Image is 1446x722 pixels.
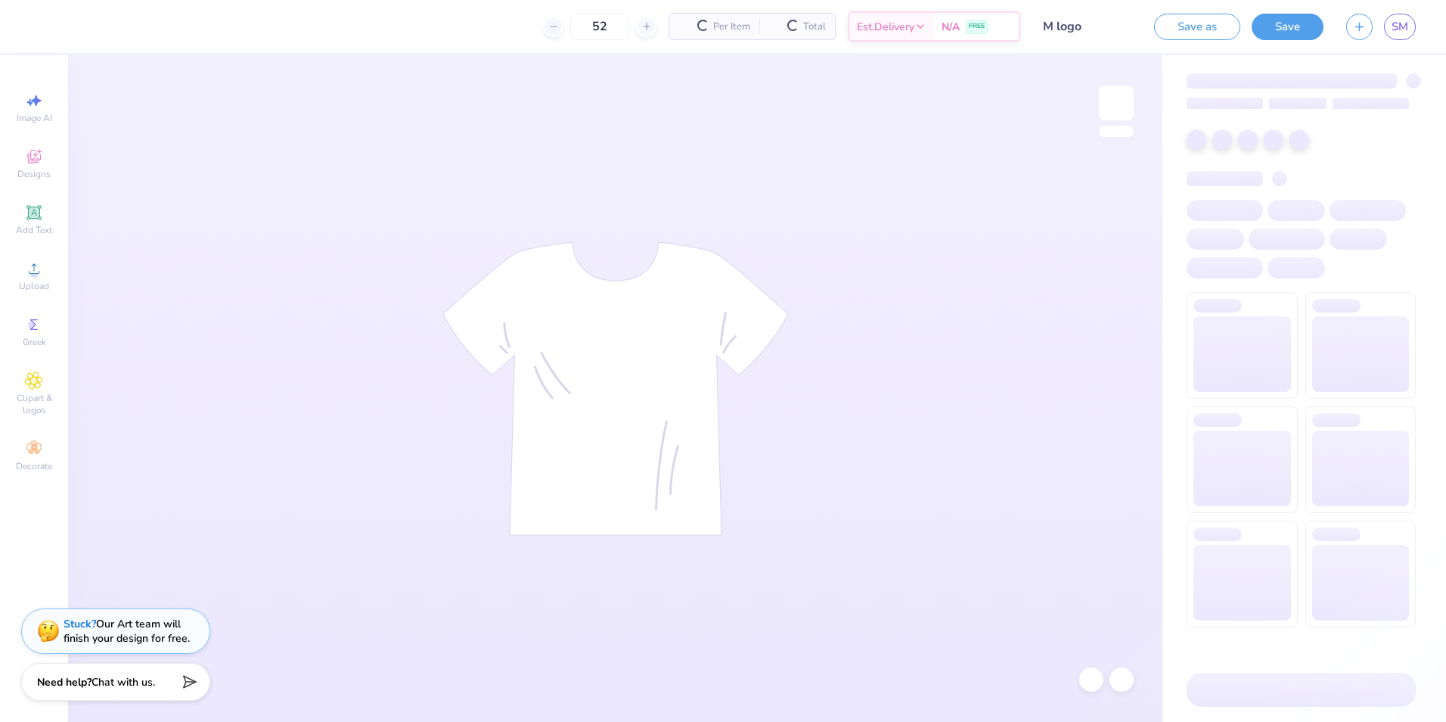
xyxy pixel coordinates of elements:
[64,617,96,631] strong: Stuck?
[8,392,61,416] span: Clipart & logos
[857,19,914,35] span: Est. Delivery
[803,19,826,35] span: Total
[1384,14,1416,40] a: SM
[16,224,52,236] span: Add Text
[92,675,155,689] span: Chat with us.
[1154,14,1240,40] button: Save as
[37,675,92,689] strong: Need help?
[23,336,46,348] span: Greek
[19,280,49,292] span: Upload
[64,617,190,646] div: Our Art team will finish your design for free.
[969,21,985,32] span: FREE
[442,241,789,536] img: tee-skeleton.svg
[1032,11,1143,42] input: Untitled Design
[16,460,52,472] span: Decorate
[942,19,960,35] span: N/A
[570,13,629,40] input: – –
[17,168,51,180] span: Designs
[1252,14,1323,40] button: Save
[713,19,750,35] span: Per Item
[1392,18,1408,36] span: SM
[17,112,52,124] span: Image AI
